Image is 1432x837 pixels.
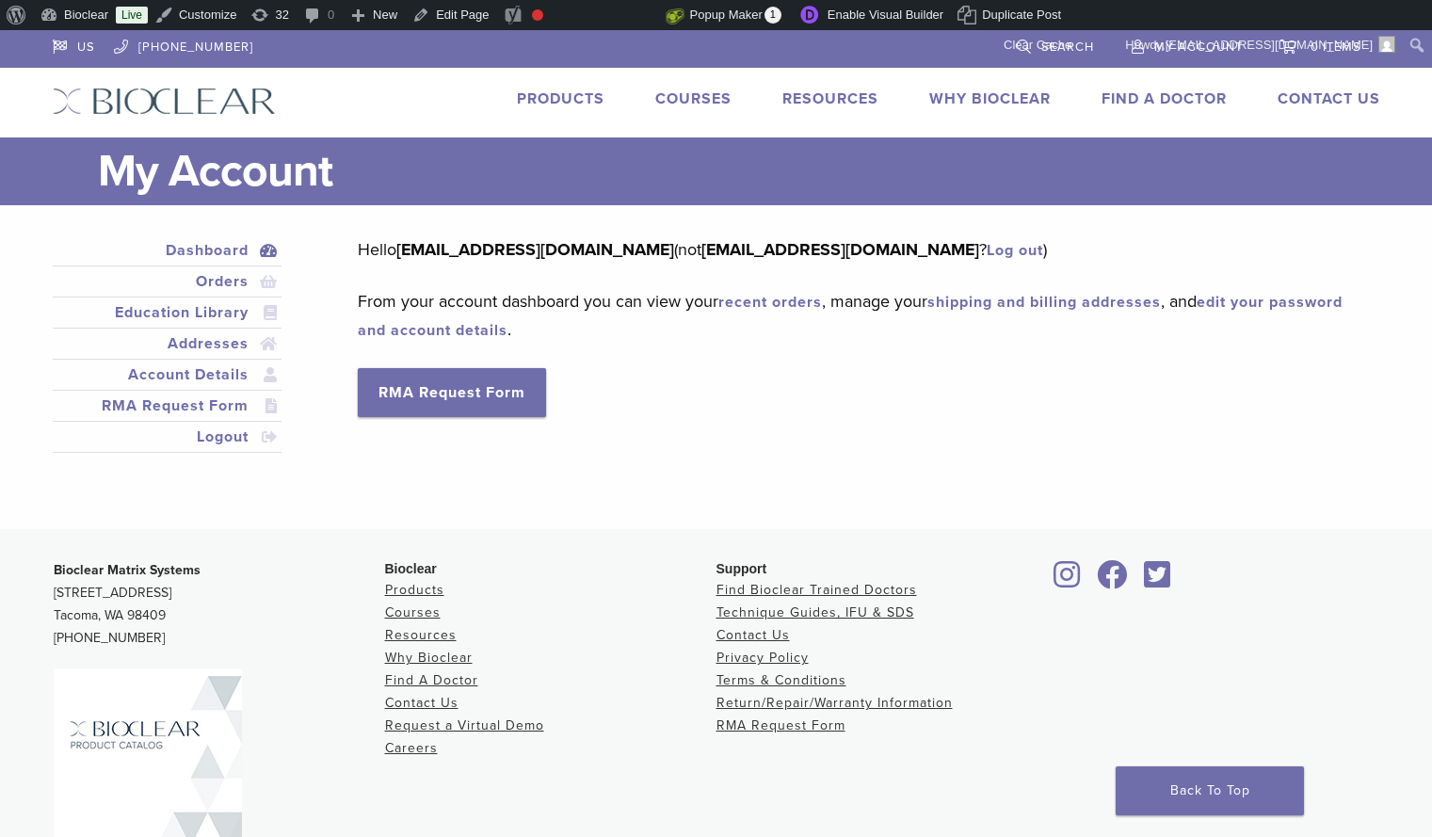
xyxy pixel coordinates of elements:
[385,582,444,598] a: Products
[716,561,767,576] span: Support
[56,332,279,355] a: Addresses
[56,363,279,386] a: Account Details
[114,30,253,58] a: [PHONE_NUMBER]
[1091,571,1134,590] a: Bioclear
[385,740,438,756] a: Careers
[764,7,781,24] span: 1
[385,695,459,711] a: Contact Us
[54,562,201,578] strong: Bioclear Matrix Systems
[53,88,276,115] img: Bioclear
[716,582,917,598] a: Find Bioclear Trained Doctors
[997,30,1079,60] a: Clear Cache
[1166,38,1373,52] span: [EMAIL_ADDRESS][DOMAIN_NAME]
[56,394,279,417] a: RMA Request Form
[987,241,1043,260] a: Log out
[1048,571,1087,590] a: Bioclear
[927,293,1161,312] a: shipping and billing addresses
[385,561,437,576] span: Bioclear
[385,717,544,733] a: Request a Virtual Demo
[718,293,822,312] a: recent orders
[396,239,674,260] strong: [EMAIL_ADDRESS][DOMAIN_NAME]
[716,672,846,688] a: Terms & Conditions
[701,239,979,260] strong: [EMAIL_ADDRESS][DOMAIN_NAME]
[56,270,279,293] a: Orders
[385,627,457,643] a: Resources
[385,604,441,620] a: Courses
[56,426,279,448] a: Logout
[1138,571,1178,590] a: Bioclear
[782,89,878,108] a: Resources
[53,30,95,58] a: US
[716,650,809,666] a: Privacy Policy
[517,89,604,108] a: Products
[929,89,1051,108] a: Why Bioclear
[56,239,279,262] a: Dashboard
[54,559,385,650] p: [STREET_ADDRESS] Tacoma, WA 98409 [PHONE_NUMBER]
[560,5,666,27] img: Views over 48 hours. Click for more Jetpack Stats.
[53,235,282,475] nav: Account pages
[716,604,914,620] a: Technique Guides, IFU & SDS
[716,695,953,711] a: Return/Repair/Warranty Information
[1102,89,1227,108] a: Find A Doctor
[358,368,546,417] a: RMA Request Form
[358,287,1351,344] p: From your account dashboard you can view your , manage your , and .
[385,672,478,688] a: Find A Doctor
[532,9,543,21] div: Focus keyphrase not set
[716,627,790,643] a: Contact Us
[1278,89,1380,108] a: Contact Us
[385,650,473,666] a: Why Bioclear
[655,89,732,108] a: Courses
[1116,766,1304,815] a: Back To Top
[116,7,148,24] a: Live
[716,717,845,733] a: RMA Request Form
[358,235,1351,264] p: Hello (not ? )
[1118,30,1403,60] a: Howdy,
[98,137,1380,205] h1: My Account
[56,301,279,324] a: Education Library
